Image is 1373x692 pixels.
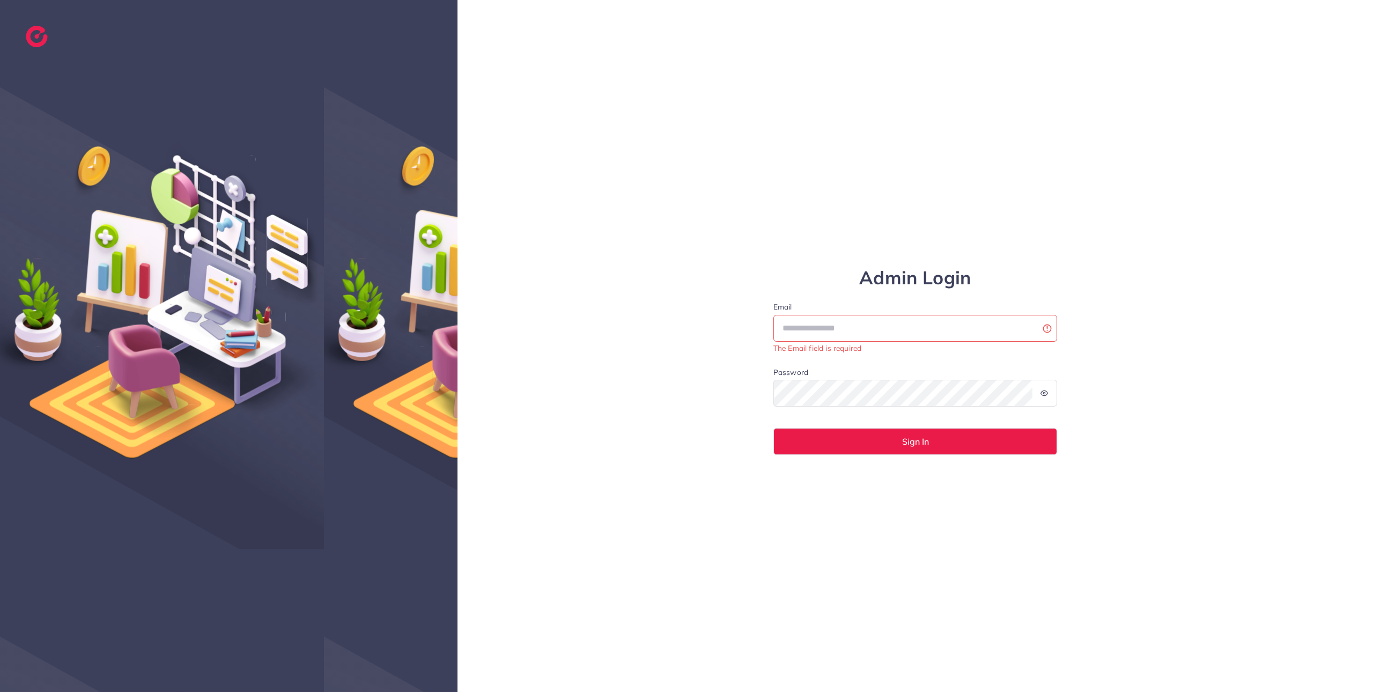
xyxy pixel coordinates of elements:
[773,343,861,352] small: The Email field is required
[773,367,808,378] label: Password
[902,437,929,446] span: Sign In
[773,267,1058,289] h1: Admin Login
[773,301,1058,312] label: Email
[773,428,1058,455] button: Sign In
[26,26,48,47] img: logo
